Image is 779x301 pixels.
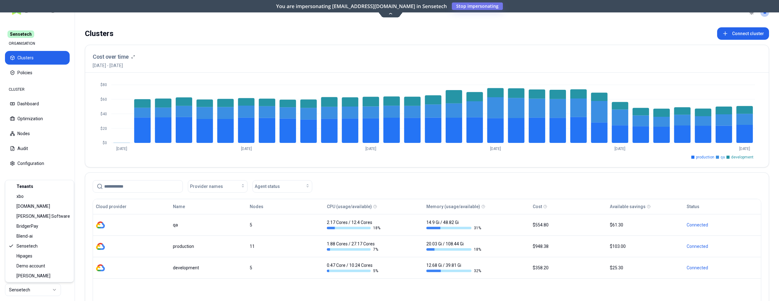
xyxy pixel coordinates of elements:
div: Tenants [7,181,72,191]
span: [PERSON_NAME] [16,273,50,279]
span: BridgerPay [16,223,38,229]
span: Blend-ai [16,233,33,239]
span: [PERSON_NAME] Software [16,213,70,219]
span: xbo [16,193,24,199]
span: Demo account [16,263,45,269]
span: [DOMAIN_NAME] [16,203,50,209]
span: Hipages [16,253,32,259]
span: Sensetech [16,243,38,249]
